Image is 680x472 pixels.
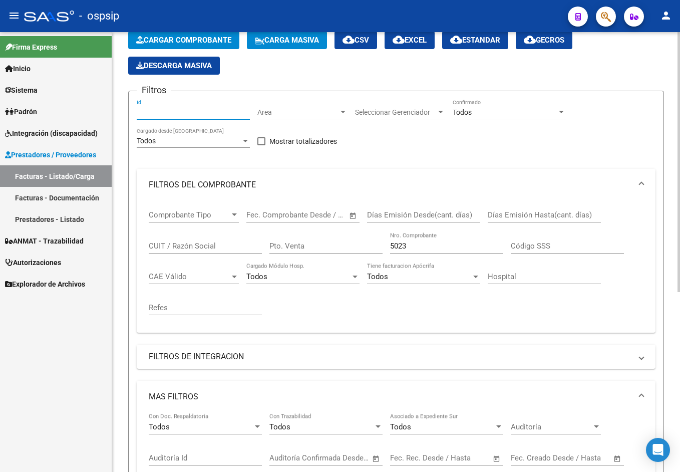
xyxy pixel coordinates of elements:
[8,10,20,22] mat-icon: menu
[296,210,345,219] input: Fecha fin
[137,83,171,97] h3: Filtros
[5,106,37,117] span: Padrón
[491,453,503,464] button: Open calendar
[247,31,327,49] button: Carga Masiva
[393,36,427,45] span: EXCEL
[269,422,290,431] span: Todos
[137,381,655,413] mat-expansion-panel-header: MAS FILTROS
[450,36,500,45] span: Estandar
[343,34,355,46] mat-icon: cloud_download
[450,34,462,46] mat-icon: cloud_download
[390,422,411,431] span: Todos
[524,36,564,45] span: Gecros
[246,272,267,281] span: Todos
[149,422,170,431] span: Todos
[524,34,536,46] mat-icon: cloud_download
[393,34,405,46] mat-icon: cloud_download
[136,61,212,70] span: Descarga Masiva
[128,57,220,75] app-download-masive: Descarga masiva de comprobantes (adjuntos)
[255,36,319,45] span: Carga Masiva
[149,351,631,362] mat-panel-title: FILTROS DE INTEGRACION
[319,453,368,462] input: Fecha fin
[511,422,592,431] span: Auditoría
[5,149,96,160] span: Prestadores / Proveedores
[660,10,672,22] mat-icon: person
[5,257,61,268] span: Autorizaciones
[343,36,369,45] span: CSV
[137,169,655,201] mat-expansion-panel-header: FILTROS DEL COMPROBANTE
[257,108,338,117] span: Area
[128,57,220,75] button: Descarga Masiva
[5,42,57,53] span: Firma Express
[511,453,551,462] input: Fecha inicio
[5,85,38,96] span: Sistema
[128,31,239,49] button: Cargar Comprobante
[348,210,359,221] button: Open calendar
[269,135,337,147] span: Mostrar totalizadores
[5,279,85,290] span: Explorador de Archivos
[149,391,631,402] mat-panel-title: MAS FILTROS
[269,453,310,462] input: Fecha inicio
[5,63,31,74] span: Inicio
[646,438,670,462] div: Open Intercom Messenger
[5,235,84,247] span: ANMAT - Trazabilidad
[137,345,655,369] mat-expansion-panel-header: FILTROS DE INTEGRACION
[440,453,488,462] input: Fecha fin
[516,31,572,49] button: Gecros
[149,179,631,190] mat-panel-title: FILTROS DEL COMPROBANTE
[355,108,436,117] span: Seleccionar Gerenciador
[612,453,623,464] button: Open calendar
[79,5,119,27] span: - ospsip
[367,272,388,281] span: Todos
[453,108,472,116] span: Todos
[149,272,230,281] span: CAE Válido
[385,31,435,49] button: EXCEL
[5,128,98,139] span: Integración (discapacidad)
[371,453,382,464] button: Open calendar
[334,31,377,49] button: CSV
[442,31,508,49] button: Estandar
[246,210,287,219] input: Fecha inicio
[149,210,230,219] span: Comprobante Tipo
[137,201,655,333] div: FILTROS DEL COMPROBANTE
[390,453,431,462] input: Fecha inicio
[136,36,231,45] span: Cargar Comprobante
[137,137,156,145] span: Todos
[560,453,609,462] input: Fecha fin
